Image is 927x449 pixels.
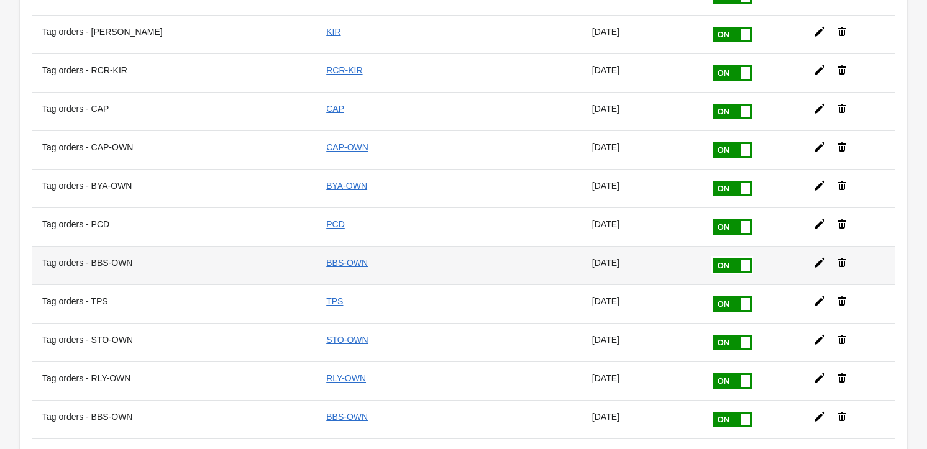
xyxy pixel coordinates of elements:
[582,92,701,130] td: [DATE]
[326,258,368,268] a: BBS-OWN
[326,412,368,422] a: BBS-OWN
[582,207,701,246] td: [DATE]
[32,53,316,92] th: Tag orders - RCR-KIR
[326,296,343,306] a: TPS
[326,373,366,383] a: RLY-OWN
[32,284,316,323] th: Tag orders - TPS
[326,219,345,229] a: PCD
[582,246,701,284] td: [DATE]
[582,130,701,169] td: [DATE]
[582,400,701,438] td: [DATE]
[326,335,368,345] a: STO-OWN
[32,130,316,169] th: Tag orders - CAP-OWN
[32,92,316,130] th: Tag orders - CAP
[32,15,316,53] th: Tag orders - [PERSON_NAME]
[582,361,701,400] td: [DATE]
[32,169,316,207] th: Tag orders - BYA-OWN
[326,65,362,75] a: RCR-KIR
[326,104,344,114] a: CAP
[32,323,316,361] th: Tag orders - STO-OWN
[32,361,316,400] th: Tag orders - RLY-OWN
[582,323,701,361] td: [DATE]
[582,169,701,207] td: [DATE]
[582,53,701,92] td: [DATE]
[326,181,367,191] a: BYA-OWN
[326,27,340,37] a: KIR
[582,15,701,53] td: [DATE]
[32,207,316,246] th: Tag orders - PCD
[32,246,316,284] th: Tag orders - BBS-OWN
[326,142,368,152] a: CAP-OWN
[32,400,316,438] th: Tag orders - BBS-OWN
[582,284,701,323] td: [DATE]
